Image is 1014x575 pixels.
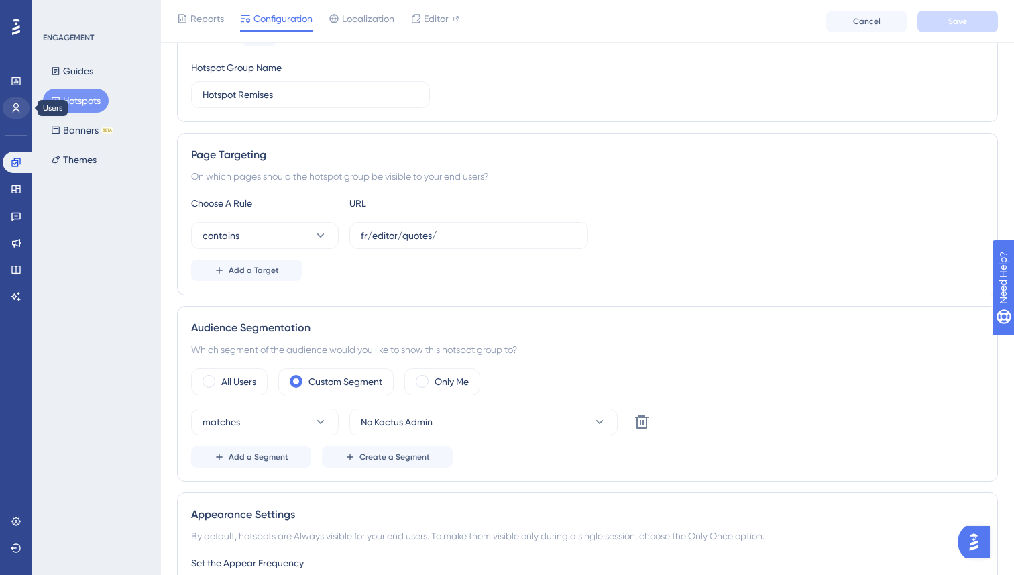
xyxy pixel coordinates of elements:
[43,32,94,43] div: ENGAGEMENT
[191,260,302,281] button: Add a Target
[191,222,339,249] button: contains
[43,148,105,172] button: Themes
[32,3,84,19] span: Need Help?
[424,11,449,27] span: Editor
[361,228,577,243] input: yourwebsite.com/path
[191,409,339,435] button: matches
[435,374,469,390] label: Only Me
[43,59,101,83] button: Guides
[191,147,984,163] div: Page Targeting
[191,555,984,571] div: Set the Appear Frequency
[203,87,418,102] input: Type your Hotspot Group Name here
[43,89,109,113] button: Hotspots
[917,11,998,32] button: Save
[191,168,984,185] div: On which pages should the hotspot group be visible to your end users?
[191,507,984,523] div: Appearance Settings
[191,60,282,76] div: Hotspot Group Name
[229,265,279,276] span: Add a Target
[191,342,984,358] div: Which segment of the audience would you like to show this hotspot group to?
[359,452,430,462] span: Create a Segment
[349,195,497,211] div: URL
[203,227,239,244] span: contains
[308,374,382,390] label: Custom Segment
[191,320,984,336] div: Audience Segmentation
[221,374,256,390] label: All Users
[43,118,121,142] button: BannersBETA
[191,195,339,211] div: Choose A Rule
[191,528,984,544] div: By default, hotspots are Always visible for your end users. To make them visible only during a si...
[361,414,433,430] span: No Kactus Admin
[342,11,394,27] span: Localization
[958,522,998,562] iframe: UserGuiding AI Assistant Launcher
[191,446,311,468] button: Add a Segment
[826,11,907,32] button: Cancel
[203,414,240,430] span: matches
[229,452,288,462] span: Add a Segment
[948,16,967,27] span: Save
[853,16,881,27] span: Cancel
[253,11,313,27] span: Configuration
[349,409,618,435] button: No Kactus Admin
[322,446,453,468] button: Create a Segment
[101,127,113,134] div: BETA
[190,11,224,27] span: Reports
